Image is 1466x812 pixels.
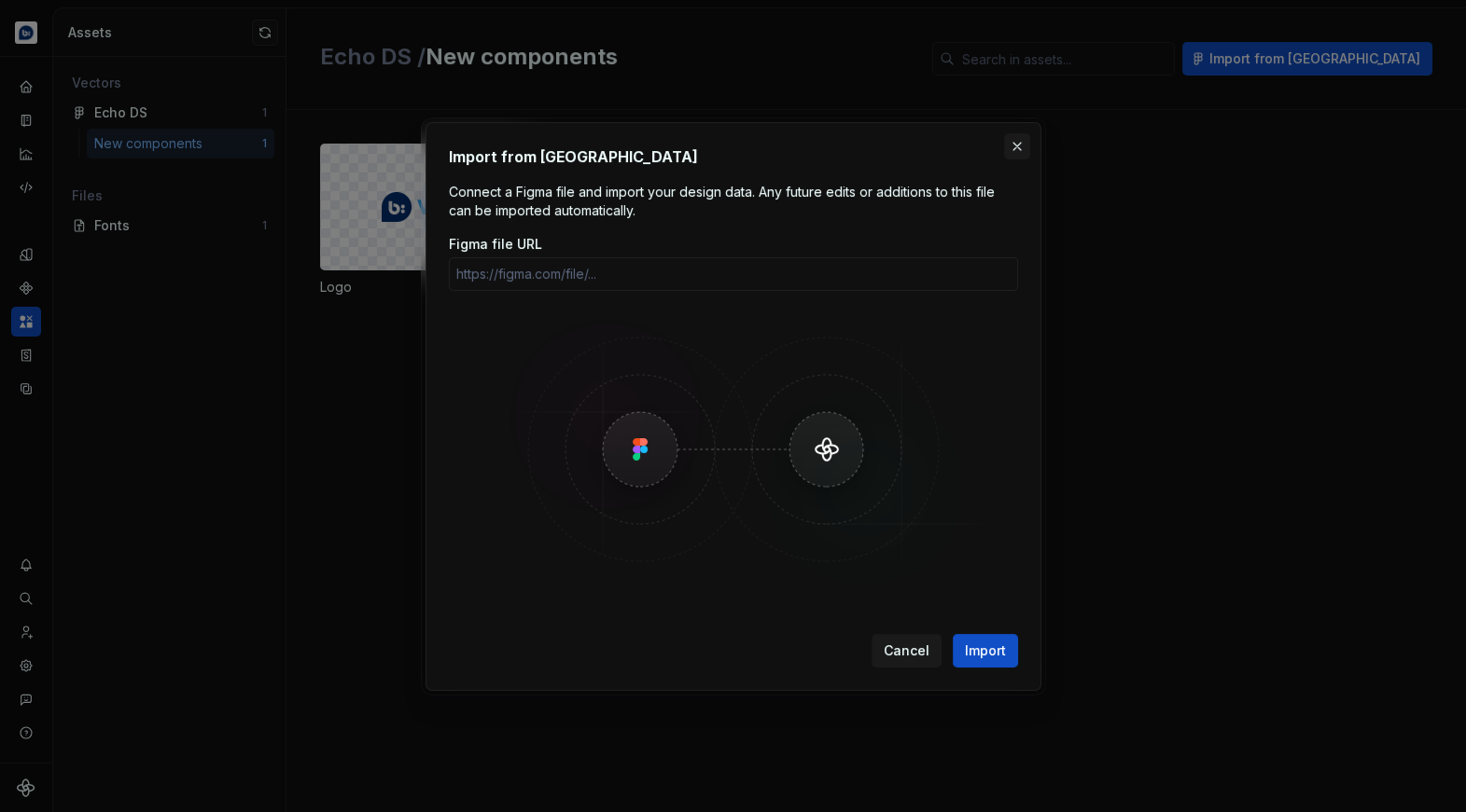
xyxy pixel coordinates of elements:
button: Import [953,634,1018,667]
span: Import [965,641,1006,660]
button: Cancel [872,634,942,667]
label: Figma file URL [449,235,542,254]
p: Connect a Figma file and import your design data. Any future edits or additions to this file can ... [449,183,1018,220]
h2: Import from [GEOGRAPHIC_DATA] [449,145,1018,168]
input: https://figma.com/file/... [449,257,1018,291]
span: Cancel [884,641,929,660]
